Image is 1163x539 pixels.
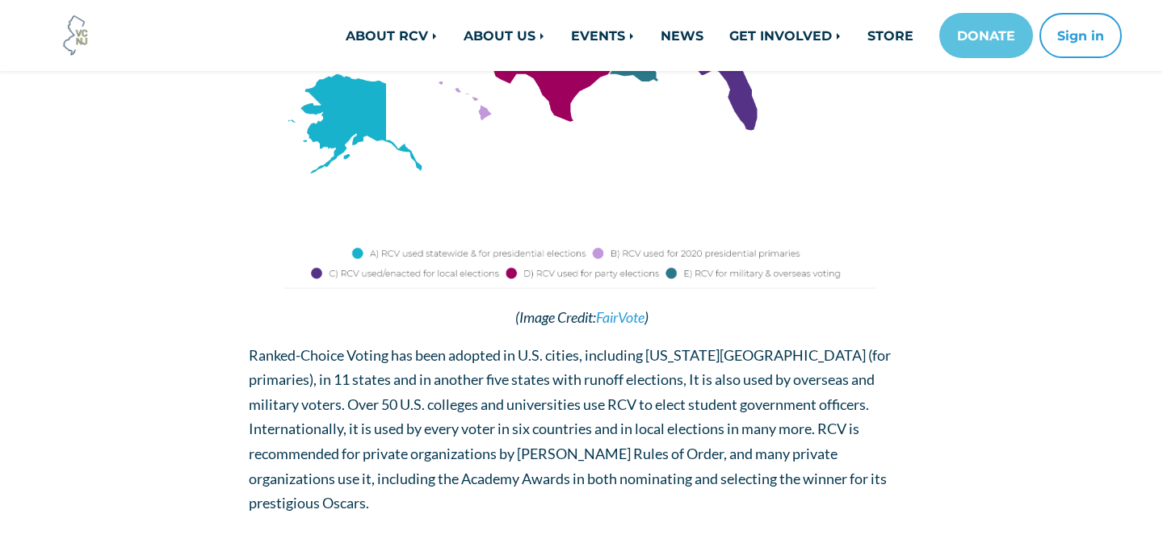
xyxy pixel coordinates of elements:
[249,346,891,512] span: Ranked-Choice Voting has been adopted in U.S. cities, including [US_STATE][GEOGRAPHIC_DATA] (for ...
[236,13,1122,58] nav: Main navigation
[596,308,644,326] a: FairVote
[249,235,915,292] img: Image Credit: FairVote
[854,19,926,52] a: STORE
[939,13,1033,58] a: DONATE
[333,19,451,52] a: ABOUT RCV
[54,14,98,57] img: Voter Choice NJ
[716,19,854,52] a: GET INVOLVED
[648,19,716,52] a: NEWS
[451,19,558,52] a: ABOUT US
[558,19,648,52] a: EVENTS
[515,308,649,326] span: (Image Credit: )
[1039,13,1122,58] button: Sign in or sign up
